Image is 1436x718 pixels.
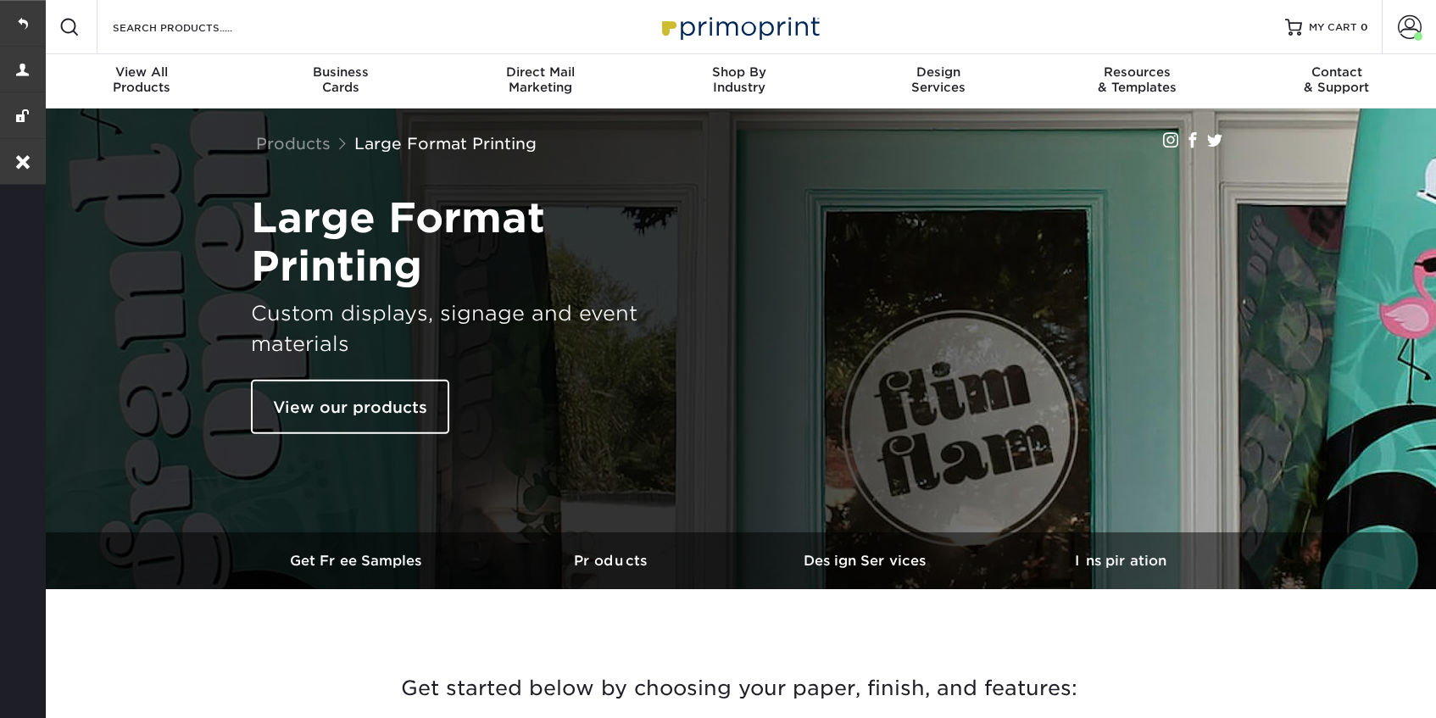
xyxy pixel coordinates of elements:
[251,193,675,291] h1: Large Format Printing
[354,134,537,153] a: Large Format Printing
[1361,21,1368,33] span: 0
[1038,54,1237,109] a: Resources& Templates
[838,54,1038,109] a: DesignServices
[1038,64,1237,80] span: Resources
[251,298,675,359] h3: Custom displays, signage and event materials
[231,553,485,569] h3: Get Free Samples
[485,532,739,589] a: Products
[640,54,839,109] a: Shop ByIndustry
[1237,54,1436,109] a: Contact& Support
[838,64,1038,80] span: Design
[42,64,242,95] div: Products
[1038,64,1237,95] div: & Templates
[1237,64,1436,80] span: Contact
[256,134,331,153] a: Products
[994,553,1248,569] h3: Inspiration
[994,532,1248,589] a: Inspiration
[1309,20,1357,35] span: MY CART
[441,54,640,109] a: Direct MailMarketing
[654,8,824,45] img: Primoprint
[739,532,994,589] a: Design Services
[42,54,242,109] a: View AllProducts
[42,64,242,80] span: View All
[242,64,441,95] div: Cards
[242,64,441,80] span: Business
[1237,64,1436,95] div: & Support
[251,380,449,434] a: View our products
[640,64,839,95] div: Industry
[485,553,739,569] h3: Products
[441,64,640,95] div: Marketing
[111,17,276,37] input: SEARCH PRODUCTS.....
[231,532,485,589] a: Get Free Samples
[739,553,994,569] h3: Design Services
[838,64,1038,95] div: Services
[640,64,839,80] span: Shop By
[242,54,441,109] a: BusinessCards
[441,64,640,80] span: Direct Mail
